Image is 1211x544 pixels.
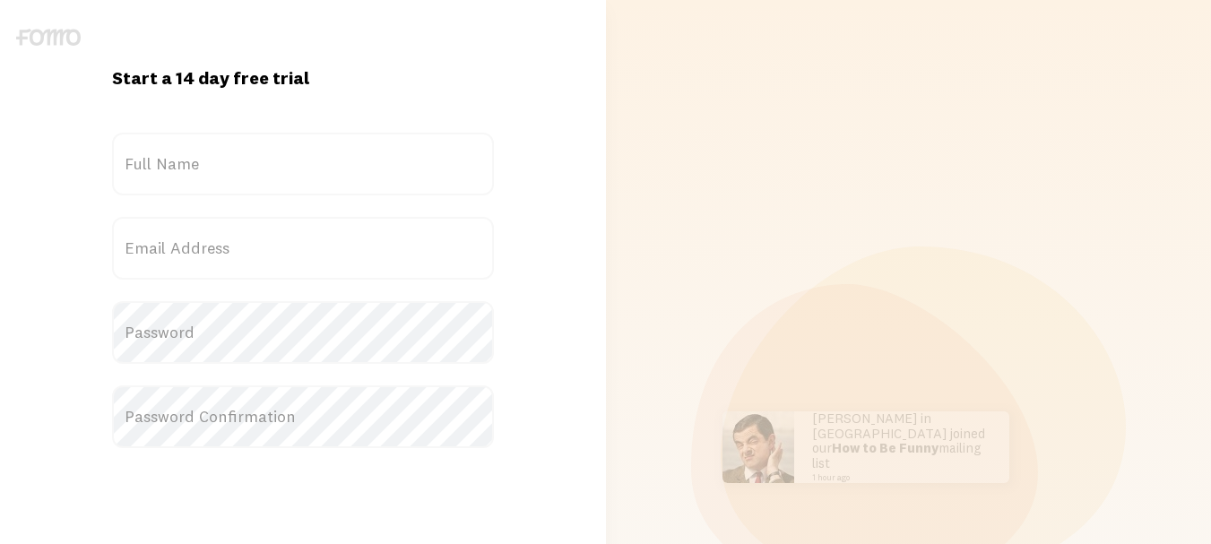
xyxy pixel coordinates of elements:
[112,301,494,364] label: Password
[112,385,494,448] label: Password Confirmation
[16,29,81,46] img: fomo-logo-gray-b99e0e8ada9f9040e2984d0d95b3b12da0074ffd48d1e5cb62ac37fc77b0b268.svg
[112,133,494,195] label: Full Name
[112,217,494,280] label: Email Address
[112,66,494,90] h1: Start a 14 day free trial
[112,470,385,540] iframe: reCAPTCHA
